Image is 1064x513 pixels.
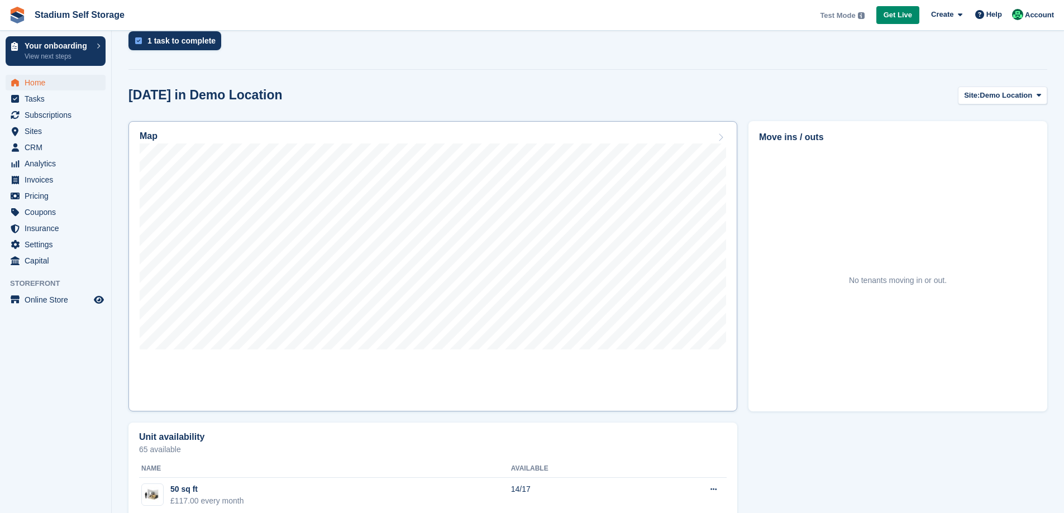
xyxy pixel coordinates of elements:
[6,107,106,123] a: menu
[759,131,1037,144] h2: Move ins / outs
[6,140,106,155] a: menu
[25,75,92,90] span: Home
[25,237,92,252] span: Settings
[25,107,92,123] span: Subscriptions
[25,91,92,107] span: Tasks
[25,51,91,61] p: View next steps
[25,123,92,139] span: Sites
[25,42,91,50] p: Your onboarding
[6,75,106,90] a: menu
[139,445,727,453] p: 65 available
[25,140,92,155] span: CRM
[6,204,106,220] a: menu
[6,123,106,139] a: menu
[25,204,92,220] span: Coupons
[128,121,737,411] a: Map
[25,220,92,236] span: Insurance
[6,156,106,171] a: menu
[25,253,92,269] span: Capital
[1012,9,1023,20] img: Adam
[170,483,244,495] div: 50 sq ft
[6,220,106,236] a: menu
[6,91,106,107] a: menu
[140,131,158,141] h2: Map
[6,36,106,66] a: Your onboarding View next steps
[849,275,947,286] div: No tenants moving in or out.
[820,10,855,21] span: Test Mode
[128,31,227,56] a: 1 task to complete
[6,172,106,188] a: menu
[6,292,106,308] a: menu
[25,292,92,308] span: Online Store
[139,432,204,442] h2: Unit availability
[147,36,216,45] div: 1 task to complete
[964,90,980,101] span: Site:
[135,37,142,44] img: task-75834270c22a3079a89374b754ae025e5fb1db73e45f91037f5363f120a921f8.svg
[858,12,865,19] img: icon-info-grey-7440780725fd019a000dd9b08b2336e03edf1995a4989e88bcd33f0948082b44.svg
[139,460,511,478] th: Name
[884,9,912,21] span: Get Live
[6,188,106,204] a: menu
[128,88,283,103] h2: [DATE] in Demo Location
[25,172,92,188] span: Invoices
[9,7,26,23] img: stora-icon-8386f47178a22dfd0bd8f6a31ec36ba5ce8667c1dd55bd0f319d3a0aa187defe.svg
[142,487,163,503] img: 50.jpg
[10,278,111,289] span: Storefront
[30,6,129,24] a: Stadium Self Storage
[6,237,106,252] a: menu
[986,9,1002,20] span: Help
[25,156,92,171] span: Analytics
[931,9,953,20] span: Create
[876,6,919,25] a: Get Live
[6,253,106,269] a: menu
[980,90,1032,101] span: Demo Location
[92,293,106,306] a: Preview store
[1025,9,1054,21] span: Account
[170,495,244,507] div: £117.00 every month
[958,87,1047,105] button: Site: Demo Location
[25,188,92,204] span: Pricing
[511,460,643,478] th: Available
